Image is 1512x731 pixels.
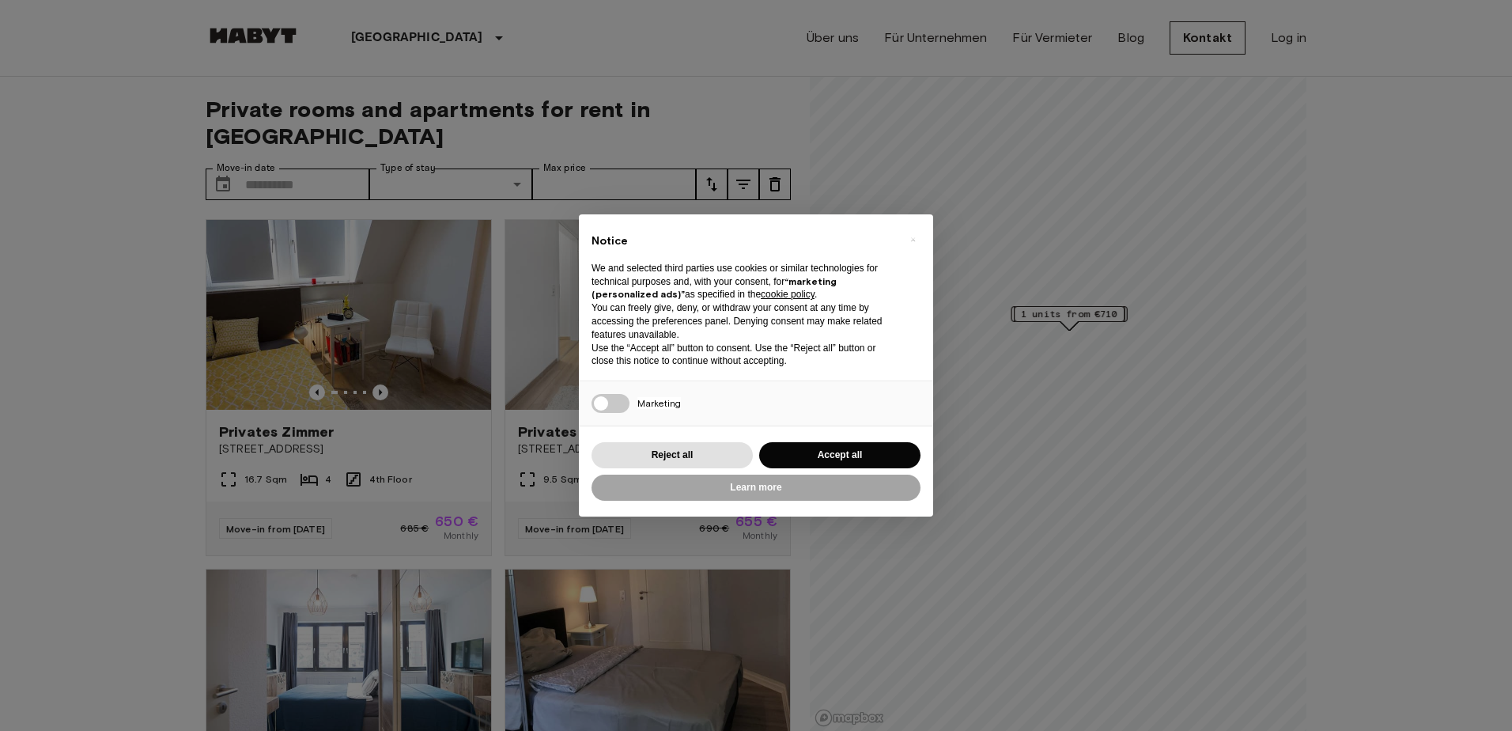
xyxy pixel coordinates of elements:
[592,475,920,501] button: Learn more
[759,442,920,468] button: Accept all
[637,397,681,409] span: Marketing
[592,342,895,369] p: Use the “Accept all” button to consent. Use the “Reject all” button or close this notice to conti...
[592,442,753,468] button: Reject all
[761,289,815,300] a: cookie policy
[910,230,916,249] span: ×
[592,262,895,301] p: We and selected third parties use cookies or similar technologies for technical purposes and, wit...
[592,301,895,341] p: You can freely give, deny, or withdraw your consent at any time by accessing the preferences pane...
[592,275,837,301] strong: “marketing (personalized ads)”
[592,233,895,249] h2: Notice
[900,227,925,252] button: Close this notice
